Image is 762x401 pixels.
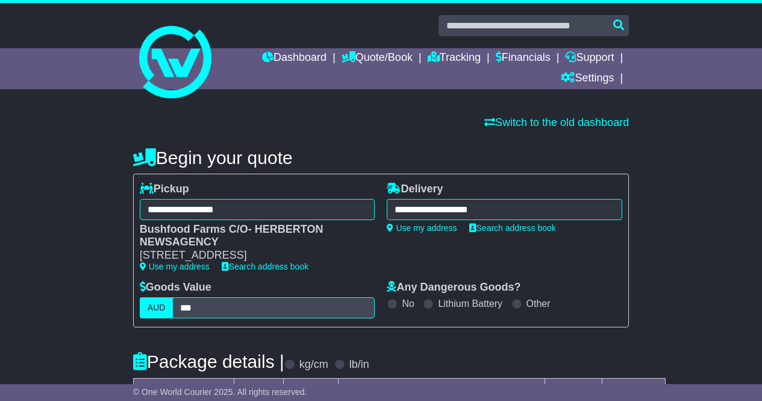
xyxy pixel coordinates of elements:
a: Search address book [469,223,556,233]
a: Financials [496,48,551,69]
a: Use my address [387,223,457,233]
a: Settings [561,69,614,89]
label: kg/cm [299,358,328,371]
label: Other [526,298,551,309]
span: © One World Courier 2025. All rights reserved. [133,387,307,397]
label: Goods Value [140,281,211,294]
a: Use my address [140,262,210,271]
div: [STREET_ADDRESS] [140,249,363,262]
label: AUD [140,297,173,318]
label: Pickup [140,183,189,196]
h4: Package details | [133,352,284,371]
label: No [402,298,414,309]
label: Lithium Battery [438,298,502,309]
h4: Begin your quote [133,148,629,168]
a: Tracking [428,48,481,69]
div: Bushfood Farms C/O- HERBERTON NEWSAGENCY [140,223,363,249]
a: Quote/Book [342,48,413,69]
label: Delivery [387,183,443,196]
a: Dashboard [262,48,326,69]
a: Support [565,48,614,69]
label: Any Dangerous Goods? [387,281,520,294]
label: lb/in [349,358,369,371]
a: Search address book [222,262,308,271]
a: Switch to the old dashboard [484,116,629,128]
